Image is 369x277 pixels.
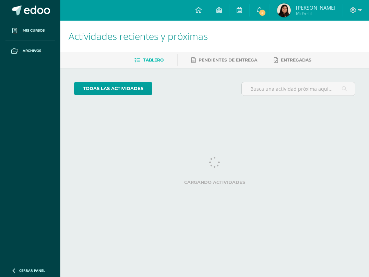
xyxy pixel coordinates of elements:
[242,82,355,96] input: Busca una actividad próxima aquí...
[69,30,208,43] span: Actividades recientes y próximas
[23,28,45,33] span: Mis cursos
[296,10,335,16] span: Mi Perfil
[277,3,291,17] img: d66720014760d80f5c098767f9c1150e.png
[23,48,41,54] span: Archivos
[259,9,266,16] span: 2
[191,55,257,66] a: Pendientes de entrega
[5,21,55,41] a: Mis cursos
[5,41,55,61] a: Archivos
[296,4,335,11] span: [PERSON_NAME]
[19,268,45,273] span: Cerrar panel
[143,57,164,63] span: Tablero
[74,82,152,95] a: todas las Actividades
[74,180,355,185] label: Cargando actividades
[199,57,257,63] span: Pendientes de entrega
[274,55,311,66] a: Entregadas
[134,55,164,66] a: Tablero
[281,57,311,63] span: Entregadas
